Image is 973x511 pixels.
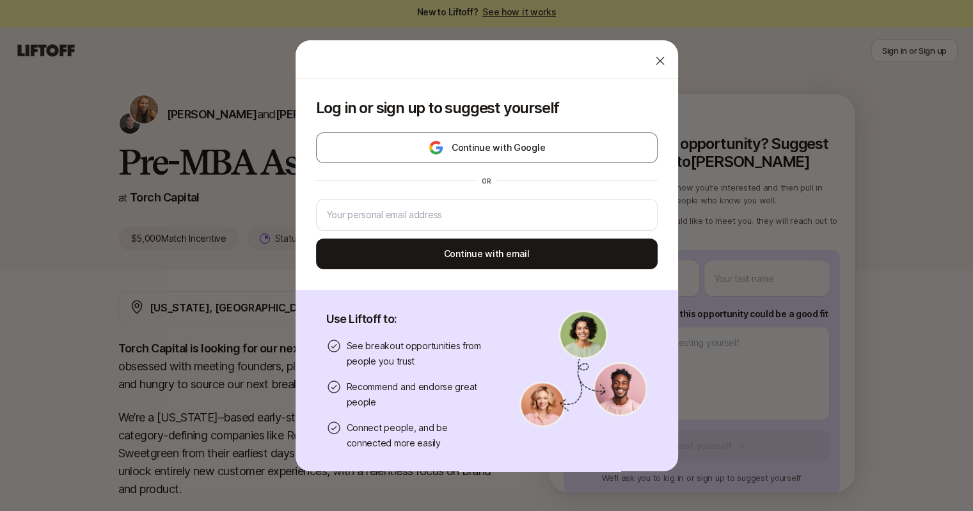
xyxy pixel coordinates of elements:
[316,132,658,163] button: Continue with Google
[316,99,658,117] p: Log in or sign up to suggest yourself
[347,379,489,410] p: Recommend and endorse great people
[347,338,489,369] p: See breakout opportunities from people you trust
[519,310,647,428] img: signup-banner
[428,140,444,155] img: google-logo
[477,176,497,186] div: or
[316,239,658,269] button: Continue with email
[326,310,489,328] p: Use Liftoff to:
[327,207,647,223] input: Your personal email address
[347,420,489,451] p: Connect people, and be connected more easily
